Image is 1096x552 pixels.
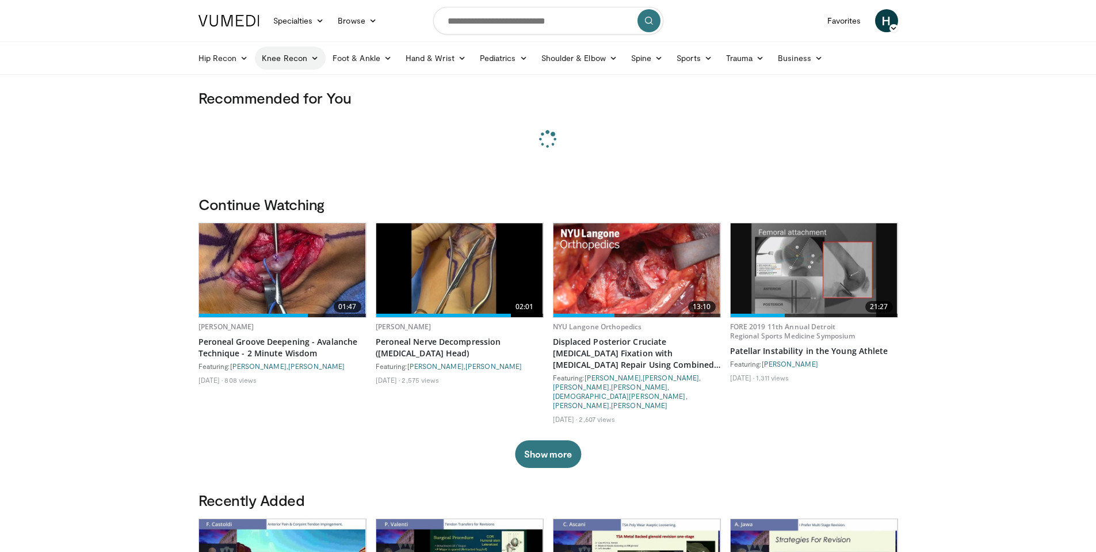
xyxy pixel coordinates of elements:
img: 38b49590-3502-4ed3-b5f5-8dbb92e7dc1f.620x360_q85_upscale.jpg [731,223,898,317]
a: Knee Recon [255,47,326,70]
a: 01:47 [199,223,366,317]
a: Peroneal Groove Deepening - Avalanche Technique - 2 Minute Wisdom [198,336,366,359]
a: Peroneal Nerve Decompression ([MEDICAL_DATA] Head) [376,336,544,359]
a: NYU Langone Orthopedics [553,322,642,332]
a: Spine [624,47,670,70]
a: 13:10 [553,223,720,317]
a: [PERSON_NAME] [553,383,609,391]
img: 652f705b-4aec-45c9-8121-0f0bd893b0ad.620x360_q85_upscale.jpg [376,223,543,317]
span: 21:27 [865,301,893,313]
span: 02:01 [511,301,539,313]
h3: Continue Watching [198,195,898,214]
img: 9fd1d014-78c4-45f9-bb0c-da8fb8d94abd.620x360_q85_upscale.jpg [199,223,366,317]
a: [PERSON_NAME] [762,360,818,368]
a: [PERSON_NAME] [288,362,345,370]
a: H [875,9,898,32]
a: [PERSON_NAME] [376,322,431,332]
a: FORE 2019 11th Annual Detroit Regional Sports Medicine Symposium [730,322,856,341]
a: [PERSON_NAME] [611,401,667,409]
a: Hand & Wrist [399,47,473,70]
li: 1,311 views [756,373,789,382]
a: [PERSON_NAME] [643,374,699,382]
div: Featuring: [730,359,898,368]
a: Displaced Posterior Cruciate [MEDICAL_DATA] Fixation with [MEDICAL_DATA] Repair Using Combined Op... [553,336,721,371]
a: Shoulder & Elbow [534,47,624,70]
a: Sports [670,47,719,70]
a: Hip Recon [192,47,255,70]
h3: Recommended for You [198,89,898,107]
a: [PERSON_NAME] [407,362,464,370]
a: [PERSON_NAME] [585,374,641,382]
a: Patellar Instability in the Young Athlete [730,345,898,357]
div: Featuring: , , , , , , [553,373,721,410]
div: Featuring: , [198,361,366,371]
input: Search topics, interventions [433,7,663,35]
a: [PERSON_NAME] [198,322,254,332]
a: 02:01 [376,223,543,317]
a: Foot & Ankle [326,47,399,70]
li: 808 views [224,375,257,385]
span: 13:10 [688,301,716,313]
li: [DATE] [730,373,755,382]
a: Specialties [266,9,331,32]
a: Favorites [820,9,868,32]
img: cdf4a0f2-15cc-4455-ab66-4ae2353bd17c.jpg.620x360_q85_upscale.jpg [553,223,720,317]
a: [PERSON_NAME] [553,401,609,409]
a: [PERSON_NAME] [465,362,522,370]
button: Show more [515,440,581,468]
a: [PERSON_NAME] [611,383,667,391]
div: Featuring: , [376,361,544,371]
a: [DEMOGRAPHIC_DATA][PERSON_NAME] [553,392,686,400]
li: 2,575 views [402,375,439,385]
a: Browse [331,9,384,32]
span: 01:47 [334,301,361,313]
a: Business [771,47,830,70]
li: [DATE] [553,414,578,424]
a: Pediatrics [473,47,534,70]
a: [PERSON_NAME] [230,362,287,370]
li: [DATE] [376,375,400,385]
li: 2,607 views [579,414,615,424]
li: [DATE] [198,375,223,385]
h3: Recently Added [198,491,898,509]
img: VuMedi Logo [198,15,259,26]
a: 21:27 [731,223,898,317]
a: Trauma [719,47,772,70]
